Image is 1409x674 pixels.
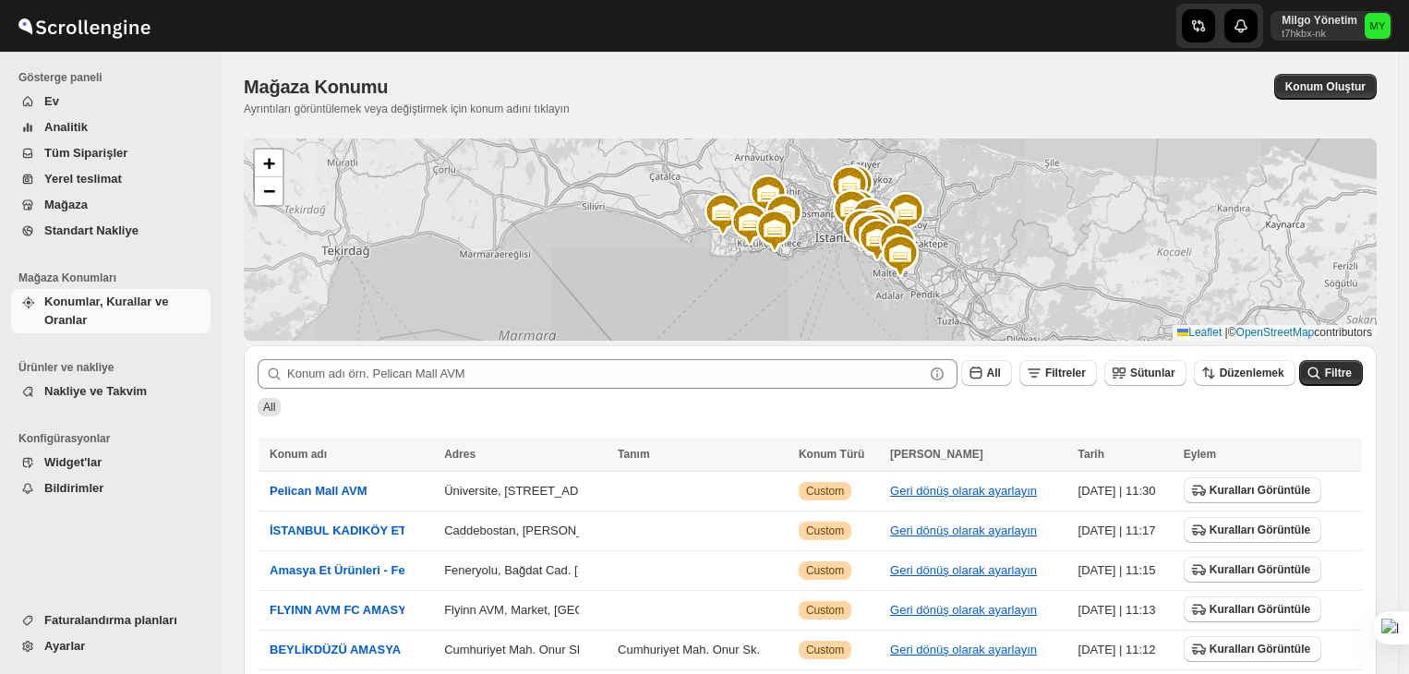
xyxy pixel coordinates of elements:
span: Filtre [1325,367,1352,379]
span: Kuralları Görüntüle [1210,642,1310,656]
span: All [987,367,1001,379]
img: Marker [753,209,797,253]
button: Amasya Et Ürünleri - Feneryolu [270,561,449,580]
button: Üniversite, [STREET_ADDRESS] [444,484,623,498]
span: Bildirimler [44,481,103,495]
span: Kuralları Görüntüle [1210,602,1310,617]
span: Custom [806,563,844,578]
button: Kuralları Görüntüle [1184,596,1321,622]
button: Geri dönüş olarak ayarlayın [890,603,1037,617]
button: BEYLİKDÜZÜ AMASYA ET (A.E) [270,641,451,659]
img: Marker [846,211,890,256]
img: Marker [827,164,872,209]
button: Ayarlar [11,633,211,659]
button: FLYINN AVM FC AMASYA ET (A.E) [270,601,464,620]
p: Ayrıntıları görüntülemek veya değiştirmek için konum adını tıklayın [244,102,910,116]
span: Mağaza Konumları [18,271,212,285]
button: Konum Oluştur [1274,74,1377,100]
img: Marker [857,207,901,251]
img: Marker [855,218,899,262]
img: Marker [875,223,920,267]
button: Kuralları Görüntüle [1184,477,1321,503]
span: Standart Nakliye [44,223,138,237]
a: OpenStreetMap [1236,326,1315,339]
button: User menu [1271,11,1392,41]
img: Marker [857,204,901,248]
span: Tarih [1078,448,1104,461]
button: Faturalandırma planları [11,608,211,633]
button: Caddebostan, [PERSON_NAME] Cd., [GEOGRAPHIC_DATA]/[GEOGRAPHIC_DATA], [GEOGRAPHIC_DATA] [444,524,1034,537]
div: [DATE] | 11:12 [1078,641,1173,659]
span: All [263,401,275,414]
img: Marker [762,193,806,237]
span: Analitik [44,120,88,134]
img: ScrollEngine [15,3,153,49]
span: Konum Oluştur [1285,79,1366,94]
button: Kuralları Görüntüle [1184,517,1321,543]
button: Filtreler [1019,360,1097,386]
img: Marker [839,208,884,252]
span: Gösterge paneli [18,70,212,85]
button: Bildirimler [11,475,211,501]
button: Filtre [1299,360,1363,386]
span: [PERSON_NAME] [890,448,983,461]
span: Adres [444,448,476,461]
span: Custom [806,484,844,499]
button: Flyinn AVM, Market, [GEOGRAPHIC_DATA], [STREET_ADDRESS] [444,603,804,617]
img: Marker [701,192,745,236]
div: [DATE] | 11:30 [1078,482,1173,500]
div: [DATE] | 11:17 [1078,522,1173,540]
a: Zoom out [255,177,283,205]
img: Marker [884,191,928,235]
span: Mağaza Konumu [244,77,388,97]
img: Marker [833,163,877,208]
span: Widget'lar [44,455,102,469]
div: [DATE] | 11:13 [1078,601,1173,620]
span: Konum adı [270,448,327,461]
span: | [1225,326,1228,339]
button: Kuralları Görüntüle [1184,636,1321,662]
span: Custom [806,603,844,618]
span: Custom [806,643,844,657]
span: Mağaza [44,198,88,211]
span: Pelican Mall AVM [270,484,367,498]
button: Pelican Mall AVM [270,482,367,500]
button: Geri dönüş olarak ayarlayın [890,643,1037,656]
span: Filtreler [1045,367,1086,379]
button: Geri dönüş olarak ayarlayın [890,484,1037,498]
button: Ev [11,89,211,114]
span: Tüm Siparişler [44,146,127,160]
input: Konum adı örn. Pelican Mall AVM [287,359,924,389]
span: − [263,179,275,202]
span: Kuralları Görüntüle [1210,483,1310,498]
text: MY [1370,20,1386,31]
button: Kuralları Görüntüle [1184,557,1321,583]
img: Marker [829,188,873,233]
span: Sütunlar [1130,367,1175,379]
span: Nakliye ve Takvim [44,384,147,398]
span: Konumlar, Kurallar ve Oranlar [44,295,168,327]
span: Tanım [618,448,649,461]
img: Marker [848,212,892,257]
span: Milgo Yönetim [1365,13,1391,39]
button: Cumhuriyet Mah. Onur Sk. [STREET_ADDRESS] [444,643,708,656]
div: © contributors [1173,325,1377,341]
span: BEYLİKDÜZÜ AMASYA ET (A.E) [270,643,451,656]
img: Marker [878,234,922,278]
img: Marker [848,197,892,241]
button: Analitik [11,114,211,140]
a: Leaflet [1177,326,1222,339]
span: Kuralları Görüntüle [1210,562,1310,577]
span: Faturalandırma planları [44,613,177,627]
a: Zoom in [255,150,283,177]
button: Tüm Siparişler [11,140,211,166]
img: Marker [854,211,898,256]
button: Geri dönüş olarak ayarlayın [890,563,1037,577]
img: Marker [746,174,790,218]
span: + [263,151,275,175]
p: Milgo Yönetim [1282,13,1357,28]
span: Ürünler ve nakliye [18,360,212,375]
button: Konumlar, Kurallar ve Oranlar [11,289,211,333]
button: Cumhuriyet Mah. Onur Sk. [STREET_ADDRESS] [618,643,882,656]
img: Marker [728,202,772,247]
